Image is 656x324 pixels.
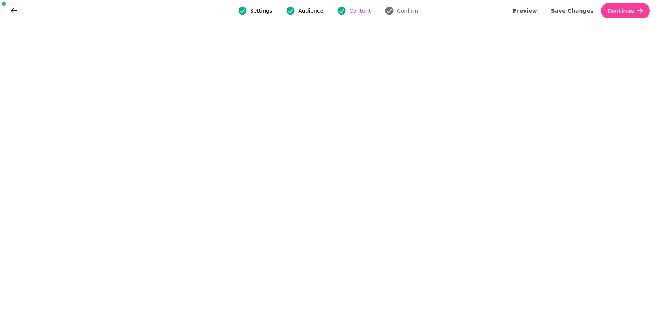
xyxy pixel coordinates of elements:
span: Preview [513,8,537,13]
span: Content [349,7,371,15]
button: Preview [507,3,543,18]
button: Continue [601,3,650,18]
button: go back [6,3,22,18]
span: Continue [607,8,634,13]
span: Settings [250,7,272,15]
span: Confirm [397,7,418,15]
span: Audience [298,7,323,15]
button: Save Changes [545,3,600,18]
span: Save Changes [551,8,594,13]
